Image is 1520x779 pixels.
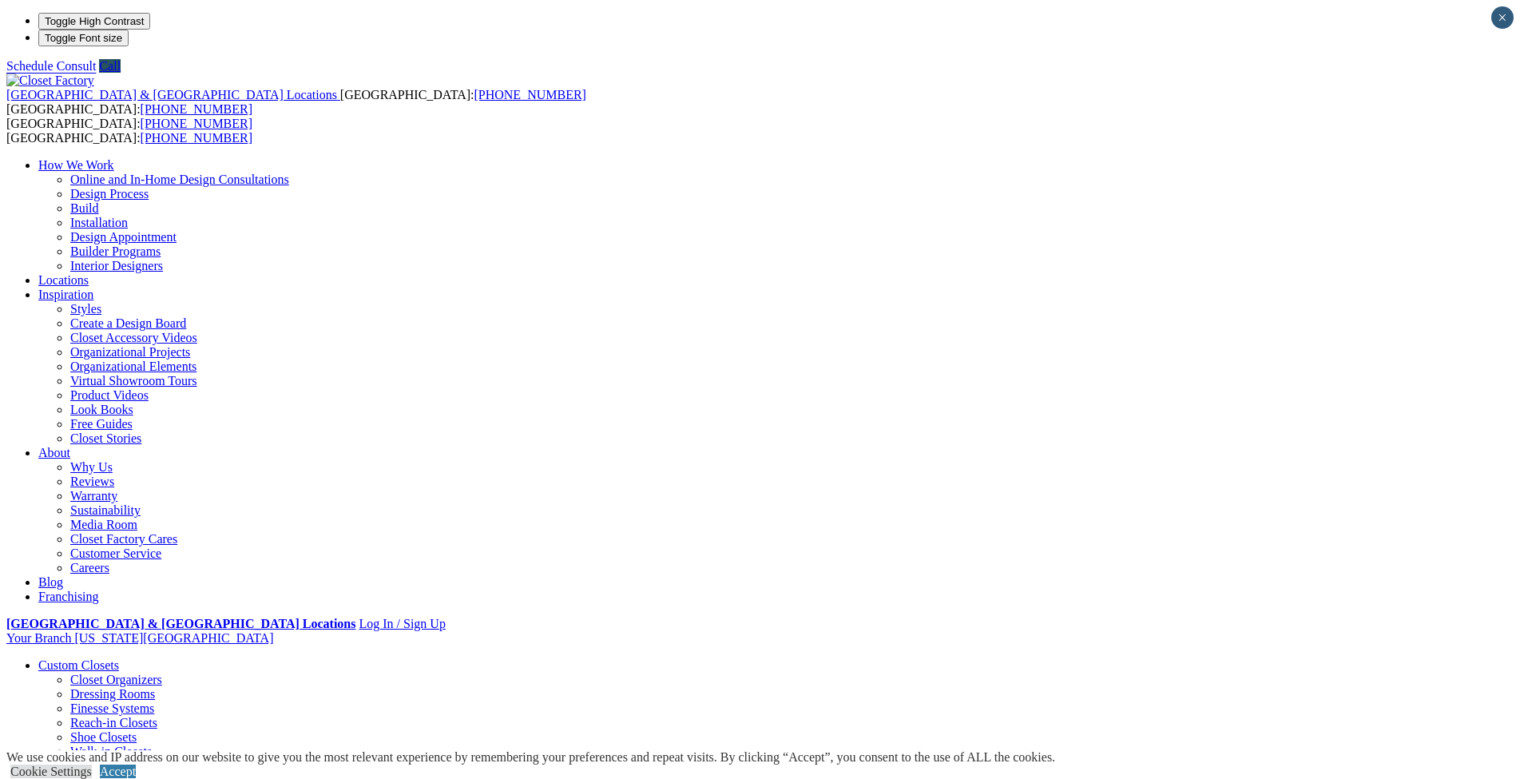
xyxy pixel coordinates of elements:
a: [PHONE_NUMBER] [474,88,585,101]
a: Installation [70,216,128,229]
a: Log In / Sign Up [359,617,445,630]
a: Organizational Elements [70,360,196,373]
a: Blog [38,575,63,589]
a: Reach-in Closets [70,716,157,729]
a: Your Branch [US_STATE][GEOGRAPHIC_DATA] [6,631,273,645]
a: Sustainability [70,503,141,517]
a: Closet Organizers [70,673,162,686]
a: Dressing Rooms [70,687,155,701]
div: We use cookies and IP address on our website to give you the most relevant experience by remember... [6,750,1055,765]
span: [US_STATE][GEOGRAPHIC_DATA] [74,631,273,645]
a: Closet Factory Cares [70,532,177,546]
a: Franchising [38,590,99,603]
a: About [38,446,70,459]
a: Closet Accessory Videos [70,331,197,344]
a: Create a Design Board [70,316,186,330]
span: [GEOGRAPHIC_DATA]: [GEOGRAPHIC_DATA]: [6,88,586,116]
a: Closet Stories [70,431,141,445]
span: [GEOGRAPHIC_DATA]: [GEOGRAPHIC_DATA]: [6,117,252,145]
a: Styles [70,302,101,316]
a: Free Guides [70,417,133,431]
a: Warranty [70,489,117,503]
a: Schedule Consult [6,59,96,73]
a: Design Process [70,187,149,201]
a: Finesse Systems [70,701,154,715]
a: [GEOGRAPHIC_DATA] & [GEOGRAPHIC_DATA] Locations [6,617,355,630]
a: Locations [38,273,89,287]
a: Customer Service [70,546,161,560]
a: Cookie Settings [10,765,92,778]
a: Online and In-Home Design Consultations [70,173,289,186]
span: Toggle Font size [45,32,122,44]
a: Builder Programs [70,244,161,258]
a: Reviews [70,475,114,488]
a: Careers [70,561,109,574]
a: Build [70,201,99,215]
a: Call [99,59,121,73]
button: Toggle Font size [38,30,129,46]
button: Toggle High Contrast [38,13,150,30]
a: [GEOGRAPHIC_DATA] & [GEOGRAPHIC_DATA] Locations [6,88,340,101]
a: Shoe Closets [70,730,137,744]
a: Interior Designers [70,259,163,272]
span: Toggle High Contrast [45,15,144,27]
a: Inspiration [38,288,93,301]
a: Media Room [70,518,137,531]
a: [PHONE_NUMBER] [141,102,252,116]
a: Look Books [70,403,133,416]
a: Accept [100,765,136,778]
a: Product Videos [70,388,149,402]
a: How We Work [38,158,114,172]
a: Walk-in Closets [70,745,152,758]
a: Virtual Showroom Tours [70,374,197,388]
a: Design Appointment [70,230,177,244]
a: Why Us [70,460,113,474]
img: Closet Factory [6,74,94,88]
span: [GEOGRAPHIC_DATA] & [GEOGRAPHIC_DATA] Locations [6,88,337,101]
a: [PHONE_NUMBER] [141,117,252,130]
a: Organizational Projects [70,345,190,359]
a: Custom Closets [38,658,119,672]
span: Your Branch [6,631,71,645]
button: Close [1491,6,1514,29]
a: [PHONE_NUMBER] [141,131,252,145]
